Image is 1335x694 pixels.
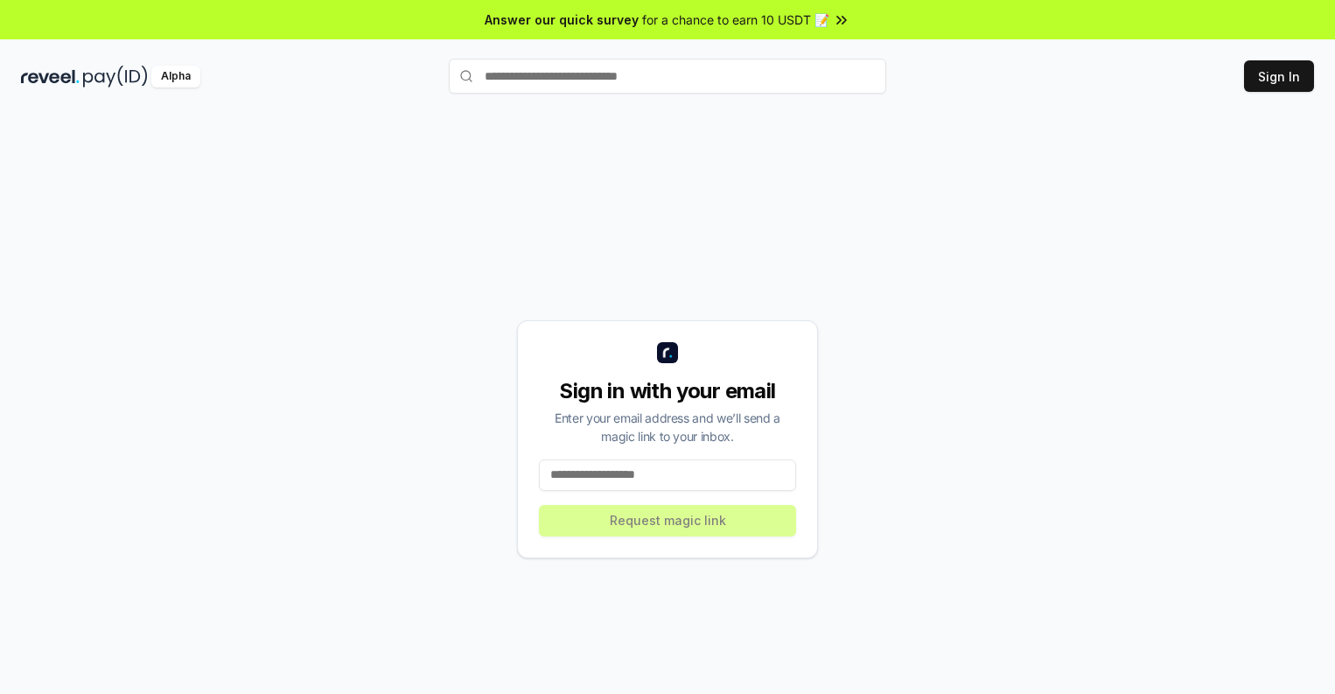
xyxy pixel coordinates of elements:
[1244,60,1314,92] button: Sign In
[485,11,639,29] span: Answer our quick survey
[539,377,796,405] div: Sign in with your email
[151,66,200,88] div: Alpha
[657,342,678,363] img: logo_small
[539,409,796,445] div: Enter your email address and we’ll send a magic link to your inbox.
[642,11,829,29] span: for a chance to earn 10 USDT 📝
[21,66,80,88] img: reveel_dark
[83,66,148,88] img: pay_id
